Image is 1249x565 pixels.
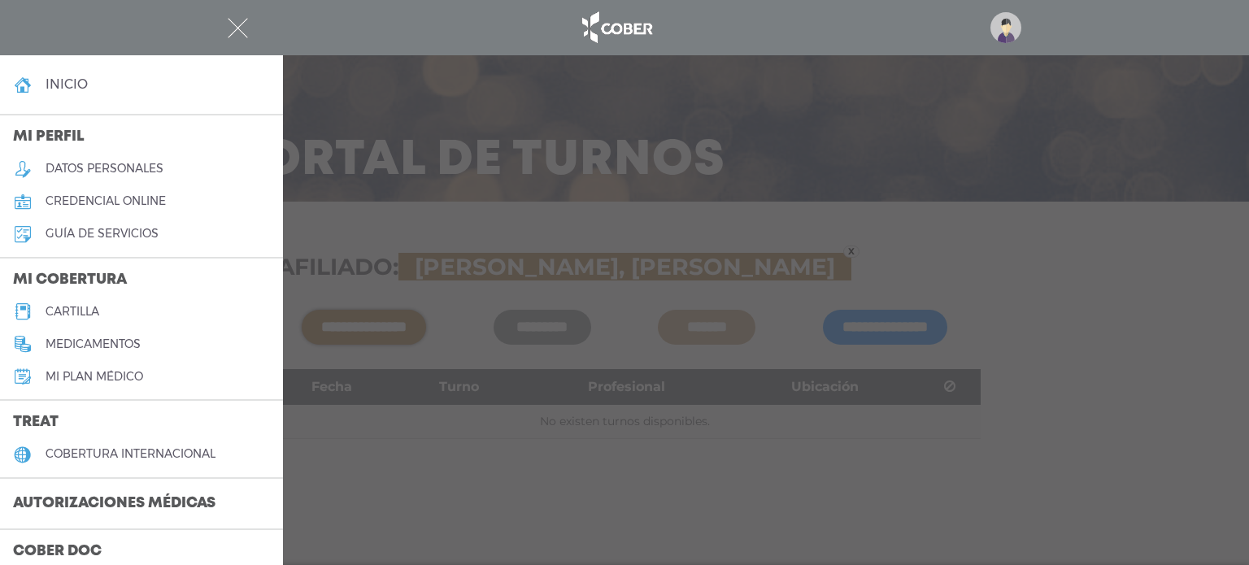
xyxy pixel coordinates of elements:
img: Cober_menu-close-white.svg [228,18,248,38]
h5: guía de servicios [46,227,159,241]
img: logo_cober_home-white.png [573,8,659,47]
h5: medicamentos [46,337,141,351]
img: profile-placeholder.svg [990,12,1021,43]
h5: cartilla [46,305,99,319]
h5: Mi plan médico [46,370,143,384]
h5: credencial online [46,194,166,208]
h5: cobertura internacional [46,447,215,461]
h4: inicio [46,76,88,92]
h5: datos personales [46,162,163,176]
